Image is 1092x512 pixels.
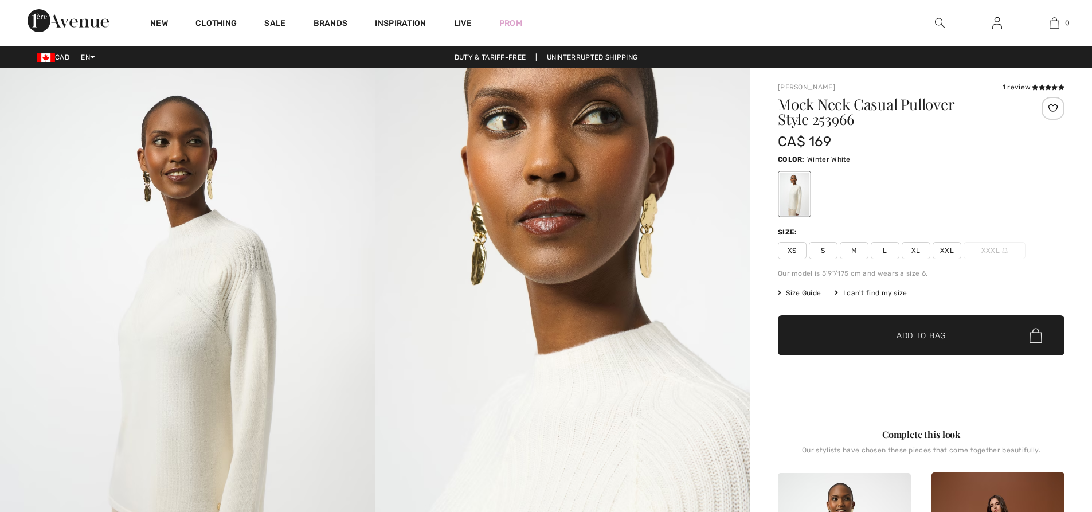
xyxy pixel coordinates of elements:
span: XL [902,242,930,259]
span: L [871,242,899,259]
div: I can't find my size [835,288,907,298]
img: search the website [935,16,945,30]
img: My Info [992,16,1002,30]
span: S [809,242,837,259]
div: Size: [778,227,800,237]
img: Bag.svg [1030,328,1042,343]
img: ring-m.svg [1002,248,1008,253]
span: XS [778,242,807,259]
span: Color: [778,155,805,163]
span: Inspiration [375,18,426,30]
a: Sign In [983,16,1011,30]
span: EN [81,53,95,61]
img: 1ère Avenue [28,9,109,32]
span: CA$ 169 [778,134,831,150]
a: Clothing [195,18,237,30]
a: Sale [264,18,285,30]
span: Winter White [807,155,851,163]
a: Prom [499,17,522,29]
span: XXXL [964,242,1026,259]
h1: Mock Neck Casual Pullover Style 253966 [778,97,1017,127]
img: Canadian Dollar [37,53,55,62]
span: CAD [37,53,74,61]
div: Our stylists have chosen these pieces that come together beautifully. [778,446,1064,463]
a: Live [454,17,472,29]
a: [PERSON_NAME] [778,83,835,91]
span: XXL [933,242,961,259]
a: New [150,18,168,30]
button: Add to Bag [778,315,1064,355]
div: Our model is 5'9"/175 cm and wears a size 6. [778,268,1064,279]
div: 1 review [1003,82,1064,92]
a: Brands [314,18,348,30]
span: Add to Bag [897,330,946,342]
img: My Bag [1050,16,1059,30]
span: M [840,242,868,259]
div: Winter White [780,173,809,216]
a: 0 [1026,16,1082,30]
span: Size Guide [778,288,821,298]
span: 0 [1065,18,1070,28]
div: Complete this look [778,428,1064,441]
